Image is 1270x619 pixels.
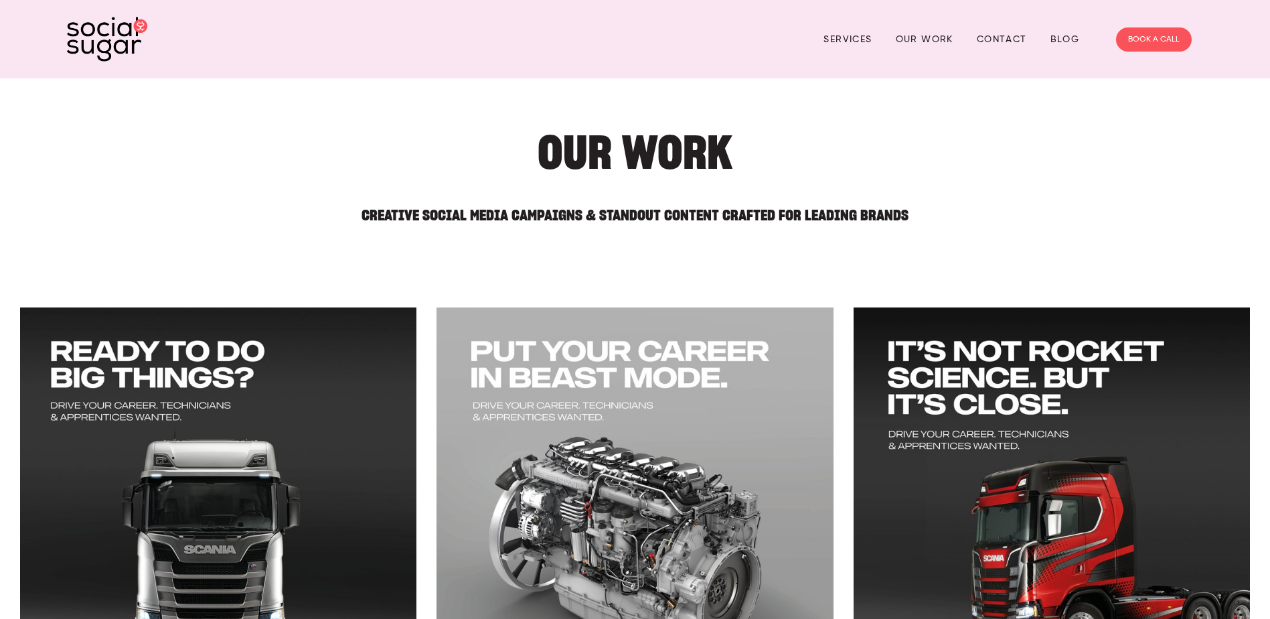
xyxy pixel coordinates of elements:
[977,29,1027,50] a: Contact
[1050,29,1080,50] a: Blog
[1116,27,1192,52] a: BOOK A CALL
[144,132,1125,173] h1: Our Work
[823,29,872,50] a: Services
[144,196,1125,222] h2: Creative Social Media Campaigns & Standout Content Crafted for Leading Brands
[67,17,147,62] img: SocialSugar
[896,29,953,50] a: Our Work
